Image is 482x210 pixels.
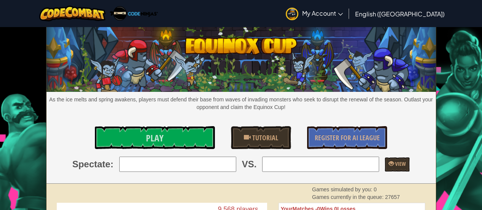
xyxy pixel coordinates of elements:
[355,10,445,18] span: English ([GEOGRAPHIC_DATA])
[385,194,400,200] span: 27657
[302,9,343,17] span: My Account
[282,2,347,26] a: My Account
[374,186,377,192] span: 0
[394,160,406,167] span: View
[251,133,278,143] span: Tutorial
[109,6,158,21] img: Code Ninjas logo
[242,158,257,171] span: VS.
[312,186,374,192] span: Games simulated by you:
[39,6,106,21] img: CodeCombat logo
[312,194,385,200] span: Games currently in the queue:
[286,8,298,20] img: avatar
[307,126,387,149] a: Register for AI League
[72,158,110,171] span: Spectate
[315,133,380,143] span: Register for AI League
[46,24,436,92] img: equinox
[146,132,163,144] span: Play
[110,158,114,171] span: :
[231,126,291,149] a: Tutorial
[351,3,448,24] a: English ([GEOGRAPHIC_DATA])
[46,96,436,111] p: As the ice melts and spring awakens, players must defend their base from waves of invading monste...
